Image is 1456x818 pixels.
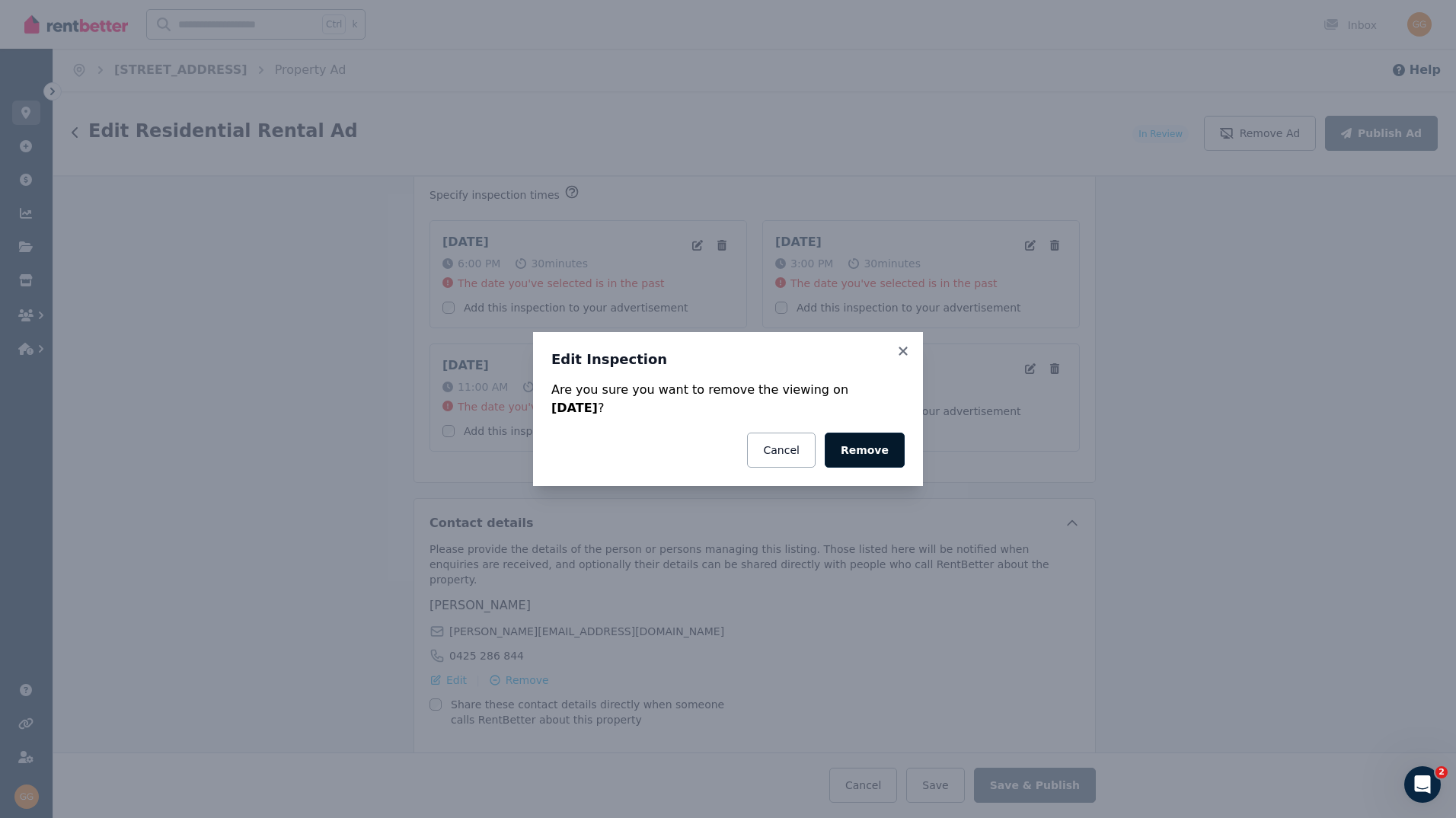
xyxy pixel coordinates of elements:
h3: Edit Inspection [551,350,905,369]
strong: [DATE] [551,401,598,415]
button: Remove [825,433,905,468]
div: Are you sure you want to remove the viewing on ? [551,381,905,417]
span: 2 [1435,766,1448,778]
iframe: Intercom live chat [1404,766,1441,803]
button: Cancel [747,433,815,468]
